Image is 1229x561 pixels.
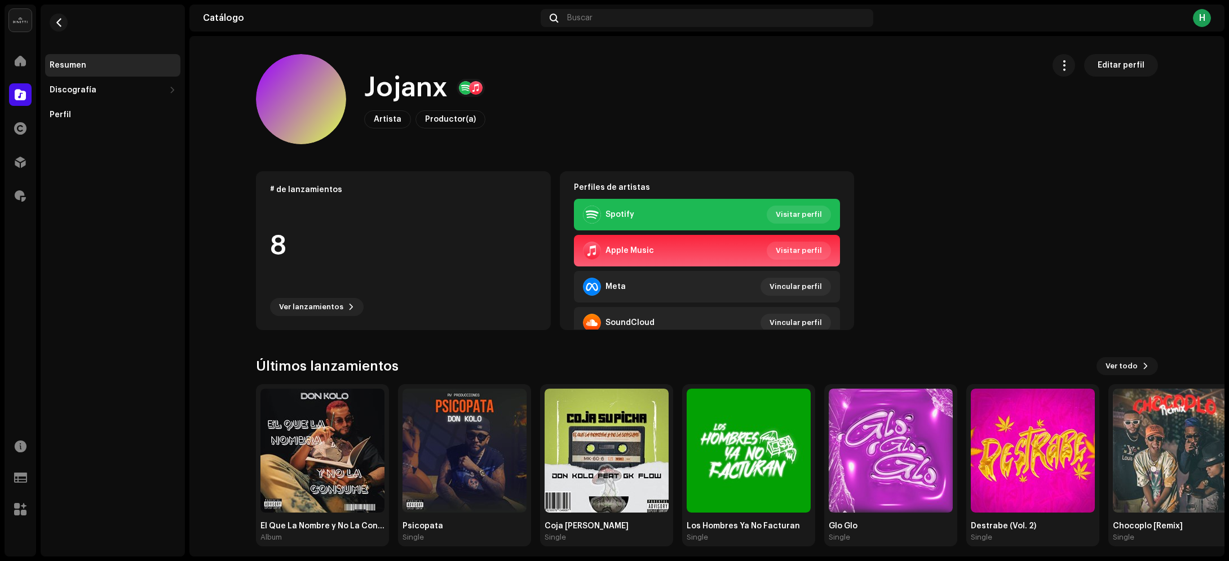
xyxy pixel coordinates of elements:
span: Vincular perfil [770,311,822,334]
span: Artista [374,115,401,123]
button: Ver todo [1097,357,1158,375]
re-m-nav-item: Resumen [45,54,180,77]
re-m-nav-item: Perfil [45,104,180,126]
img: 7553fadc-c66f-49f2-9f6b-b9f5faa5fecf [687,389,811,513]
div: Resumen [50,61,86,70]
div: El Que La Nombre y No La Consume [260,522,384,531]
button: Visitar perfil [767,242,831,260]
div: Single [1113,533,1134,542]
img: cf128faf-da49-4c23-ba7d-5a78127e0107 [545,389,669,513]
div: Single [971,533,992,542]
span: Vincular perfil [770,275,822,298]
div: H [1193,9,1211,27]
button: Visitar perfil [767,206,831,224]
div: # de lanzamientos [270,185,537,194]
div: Single [403,533,424,542]
span: Buscar [567,14,593,23]
img: 794b3412-ba16-4e99-9e2d-9109853b10fe [971,389,1095,513]
img: de255695-06dd-4983-b590-38be26acff98 [403,389,527,513]
span: Editar perfil [1098,54,1144,77]
div: Los Hombres Ya No Facturan [687,522,811,531]
strong: Perfiles de artistas [574,183,650,192]
div: Apple Music [605,246,654,255]
img: f1fb810e-0c31-46c2-8b4c-fac40530154f [260,389,384,513]
button: Vincular perfil [761,278,831,296]
h3: Últimos lanzamientos [256,357,399,375]
div: Destrabe (Vol. 2) [971,522,1095,531]
re-o-card-data: # de lanzamientos [256,171,551,330]
span: Visitar perfil [776,203,822,226]
div: Psicopata [403,522,527,531]
div: Single [687,533,708,542]
div: Single [545,533,566,542]
span: Ver todo [1106,355,1138,377]
button: Ver lanzamientos [270,298,364,316]
div: Single [829,533,850,542]
div: Catálogo [203,14,536,23]
h1: Jojanx [364,70,448,106]
div: SoundCloud [605,318,655,327]
span: Productor(a) [425,115,476,123]
span: Visitar perfil [776,239,822,262]
div: Discografía [50,86,96,95]
div: Album [260,533,282,542]
div: Meta [605,282,626,291]
img: 02a7c2d3-3c89-4098-b12f-2ff2945c95ee [9,9,32,32]
span: Ver lanzamientos [279,296,343,318]
button: Vincular perfil [761,314,831,332]
button: Editar perfil [1084,54,1158,77]
div: Glo Glo [829,522,953,531]
div: Spotify [605,210,634,219]
div: Coja [PERSON_NAME] [545,522,669,531]
img: 63f516d2-4f51-41fa-9d5f-ba3093656811 [829,389,953,513]
re-m-nav-dropdown: Discografía [45,79,180,101]
div: Perfil [50,110,71,119]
